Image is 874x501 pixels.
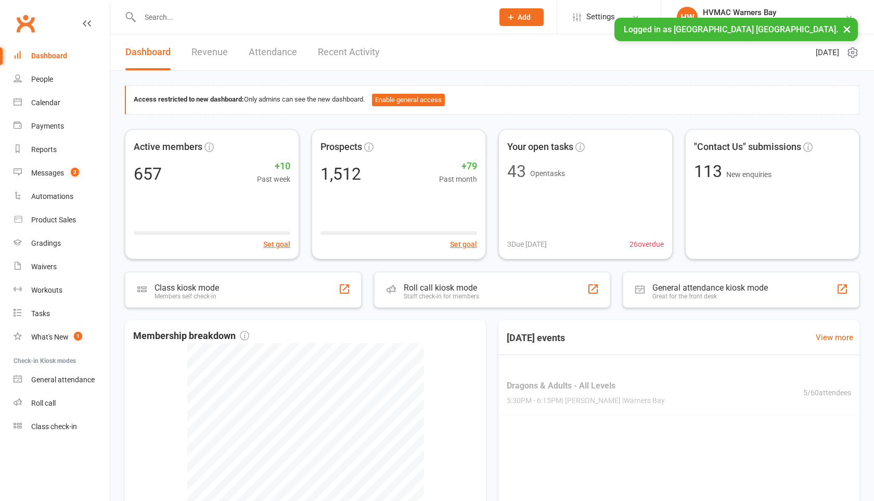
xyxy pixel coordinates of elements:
button: Add [499,8,544,26]
a: Clubworx [12,10,38,36]
span: New enquiries [726,170,772,179]
span: 5:30PM - 6:15PM | [PERSON_NAME] | Warners Bay [507,449,665,461]
div: Class check-in [31,422,77,431]
span: Add [518,13,531,21]
div: Calendar [31,98,60,107]
div: Dashboard [31,52,67,60]
div: Class kiosk mode [155,283,219,293]
a: People [14,68,110,91]
a: Reports [14,138,110,161]
span: 3 Due [DATE] [507,239,547,250]
div: What's New [31,333,69,341]
span: Active members [134,140,202,155]
a: What's New1 [14,325,110,349]
div: Payments [31,122,64,130]
a: Recent Activity [318,34,380,70]
div: Only admins can see the new dashboard. [134,94,851,106]
a: Workouts [14,279,110,302]
a: Calendar [14,91,110,115]
div: General attendance kiosk mode [652,283,768,293]
div: HVMAC Warners Bay [703,8,845,17]
div: Great for the front desk [652,293,768,300]
a: Dashboard [14,44,110,68]
span: Past week [257,173,290,185]
span: Logged in as [GEOGRAPHIC_DATA] [GEOGRAPHIC_DATA]. [624,24,838,34]
div: Staff check-in for members [404,293,479,300]
button: × [838,18,856,40]
span: Prospects [320,140,362,155]
span: Membership breakdown [133,329,249,344]
div: HW [677,7,698,28]
h3: [DATE] events [498,329,573,347]
span: Black Belt Prep - Dragons & Adults [507,434,665,447]
button: Enable general access [372,94,445,106]
span: +10 [257,159,290,174]
div: Roll call kiosk mode [404,283,479,293]
div: Product Sales [31,216,76,224]
div: Roll call [31,399,56,407]
a: Attendance [249,34,297,70]
span: 5 / 60 attendees [803,387,851,398]
span: 5:30PM - 6:15PM | [PERSON_NAME] | Warners Bay [507,395,665,406]
a: Product Sales [14,208,110,232]
div: People [31,75,53,83]
span: 113 [694,161,726,181]
div: Reports [31,145,57,154]
div: Automations [31,192,73,201]
a: Payments [14,115,110,138]
a: Gradings [14,232,110,255]
span: "Contact Us" submissions [694,140,801,155]
a: Class kiosk mode [14,415,110,439]
span: 12 / 40 attendees [799,442,851,453]
a: Roll call [14,392,110,415]
span: Past month [439,173,477,185]
a: Messages 2 [14,161,110,185]
a: Revenue [191,34,228,70]
a: View more [816,331,853,344]
span: Dragons & Adults - All Levels [507,380,665,393]
div: Members self check-in [155,293,219,300]
div: Gradings [31,239,61,247]
span: Your open tasks [507,140,573,155]
div: 657 [134,166,162,182]
div: [GEOGRAPHIC_DATA] [GEOGRAPHIC_DATA] [703,17,845,27]
span: +79 [439,159,477,174]
a: Tasks [14,302,110,325]
div: General attendance [31,375,95,384]
span: 1 [74,332,82,341]
div: Messages [31,169,64,177]
button: Set goal [263,239,290,250]
span: 2 [71,168,79,177]
span: 26 overdue [629,239,664,250]
div: Workouts [31,286,62,294]
a: Dashboard [125,34,171,70]
a: Waivers [14,255,110,279]
strong: Access restricted to new dashboard: [134,95,244,103]
a: Automations [14,185,110,208]
div: Waivers [31,262,57,271]
span: [DATE] [816,46,839,59]
span: Open tasks [530,169,565,178]
span: Settings [586,5,615,29]
a: General attendance kiosk mode [14,368,110,392]
button: Set goal [450,239,477,250]
div: 1,512 [320,166,361,182]
div: 43 [507,163,526,180]
div: Tasks [31,309,50,318]
input: Search... [137,10,486,24]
